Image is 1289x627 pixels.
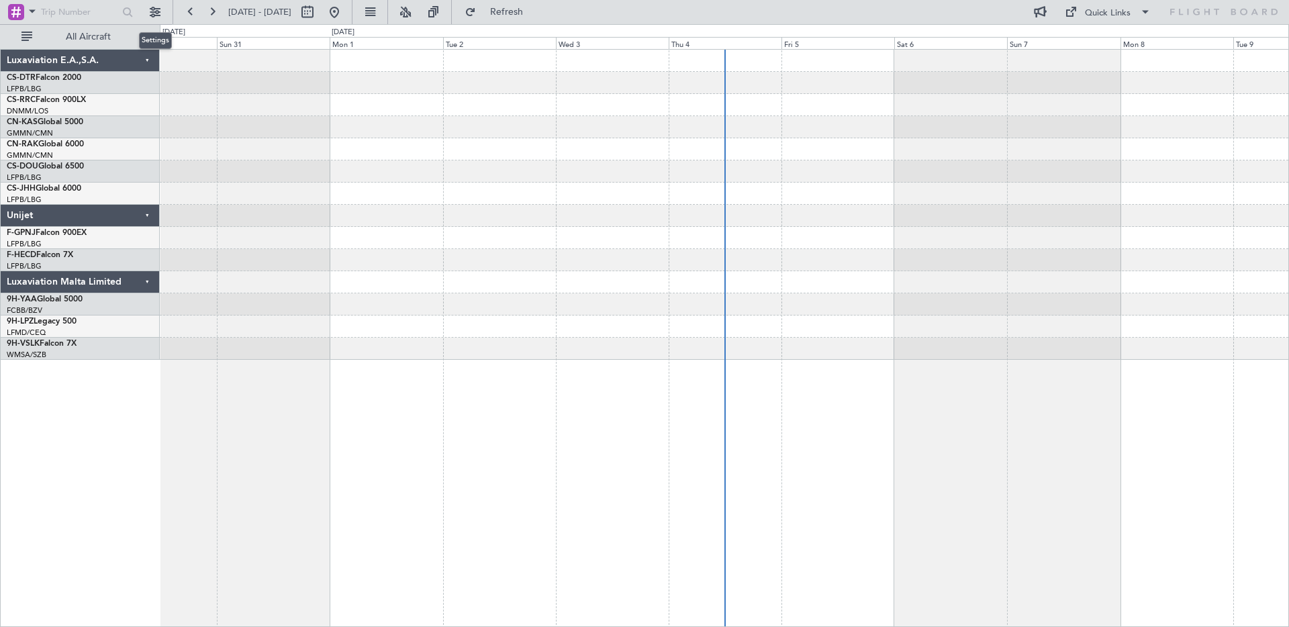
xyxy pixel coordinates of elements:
span: Refresh [479,7,535,17]
a: LFPB/LBG [7,84,42,94]
a: CN-KASGlobal 5000 [7,118,83,126]
span: [DATE] - [DATE] [228,6,291,18]
div: Tue 2 [443,37,556,49]
button: All Aircraft [15,26,146,48]
a: LFPB/LBG [7,261,42,271]
a: LFPB/LBG [7,195,42,205]
span: All Aircraft [35,32,142,42]
a: CN-RAKGlobal 6000 [7,140,84,148]
a: 9H-LPZLegacy 500 [7,318,77,326]
span: CN-KAS [7,118,38,126]
a: F-HECDFalcon 7X [7,251,73,259]
div: Mon 1 [330,37,442,49]
div: Wed 3 [556,37,669,49]
a: CS-RRCFalcon 900LX [7,96,86,104]
a: GMMN/CMN [7,150,53,160]
a: FCBB/BZV [7,305,42,316]
div: Quick Links [1085,7,1131,20]
a: CS-DTRFalcon 2000 [7,74,81,82]
span: CS-RRC [7,96,36,104]
div: Sun 7 [1007,37,1120,49]
div: Thu 4 [669,37,781,49]
span: CS-JHH [7,185,36,193]
div: Fri 5 [781,37,894,49]
span: F-GPNJ [7,229,36,237]
a: F-GPNJFalcon 900EX [7,229,87,237]
span: CS-DOU [7,162,38,171]
div: Sun 31 [217,37,330,49]
span: CS-DTR [7,74,36,82]
a: GMMN/CMN [7,128,53,138]
span: 9H-YAA [7,295,37,303]
button: Quick Links [1058,1,1157,23]
span: F-HECD [7,251,36,259]
div: [DATE] [332,27,354,38]
span: 9H-LPZ [7,318,34,326]
a: WMSA/SZB [7,350,46,360]
a: 9H-VSLKFalcon 7X [7,340,77,348]
a: LFPB/LBG [7,239,42,249]
a: DNMM/LOS [7,106,48,116]
a: CS-DOUGlobal 6500 [7,162,84,171]
a: CS-JHHGlobal 6000 [7,185,81,193]
input: Trip Number [41,2,118,22]
div: Sat 6 [894,37,1007,49]
div: Settings [139,32,172,49]
span: 9H-VSLK [7,340,40,348]
a: LFPB/LBG [7,173,42,183]
div: Mon 8 [1120,37,1233,49]
button: Refresh [459,1,539,23]
span: CN-RAK [7,140,38,148]
a: LFMD/CEQ [7,328,46,338]
a: 9H-YAAGlobal 5000 [7,295,83,303]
